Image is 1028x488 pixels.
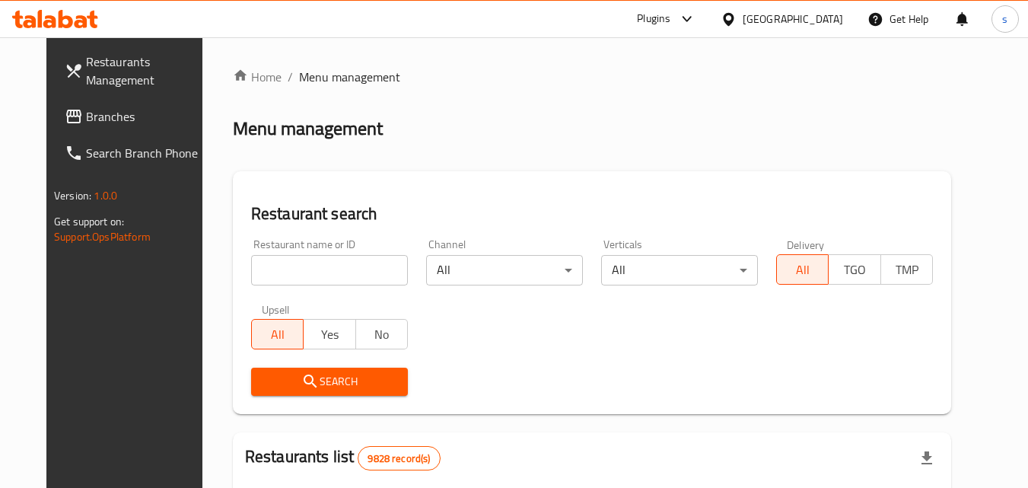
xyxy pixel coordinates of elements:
h2: Menu management [233,116,383,141]
a: Branches [53,98,218,135]
div: Plugins [637,10,670,28]
button: All [776,254,829,285]
span: Restaurants Management [86,53,206,89]
button: TMP [880,254,933,285]
span: TMP [887,259,927,281]
a: Search Branch Phone [53,135,218,171]
span: Menu management [299,68,400,86]
input: Search for restaurant name or ID.. [251,255,408,285]
div: All [601,255,758,285]
span: 1.0.0 [94,186,117,206]
a: Home [233,68,282,86]
nav: breadcrumb [233,68,951,86]
span: Version: [54,186,91,206]
label: Upsell [262,304,290,314]
h2: Restaurants list [245,445,441,470]
div: Export file [909,440,945,477]
span: TGO [835,259,874,281]
a: Support.OpsPlatform [54,227,151,247]
span: 9828 record(s) [358,451,439,466]
span: Get support on: [54,212,124,231]
div: All [426,255,583,285]
span: s [1002,11,1007,27]
span: All [258,324,298,346]
li: / [288,68,293,86]
span: All [783,259,823,281]
button: No [355,319,408,349]
span: Search Branch Phone [86,144,206,162]
span: Branches [86,107,206,126]
span: Yes [310,324,349,346]
div: Total records count [358,446,440,470]
button: TGO [828,254,880,285]
span: No [362,324,402,346]
div: [GEOGRAPHIC_DATA] [743,11,843,27]
label: Delivery [787,239,825,250]
button: Search [251,368,408,396]
span: Search [263,372,396,391]
button: Yes [303,319,355,349]
button: All [251,319,304,349]
h2: Restaurant search [251,203,933,225]
a: Restaurants Management [53,43,218,98]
